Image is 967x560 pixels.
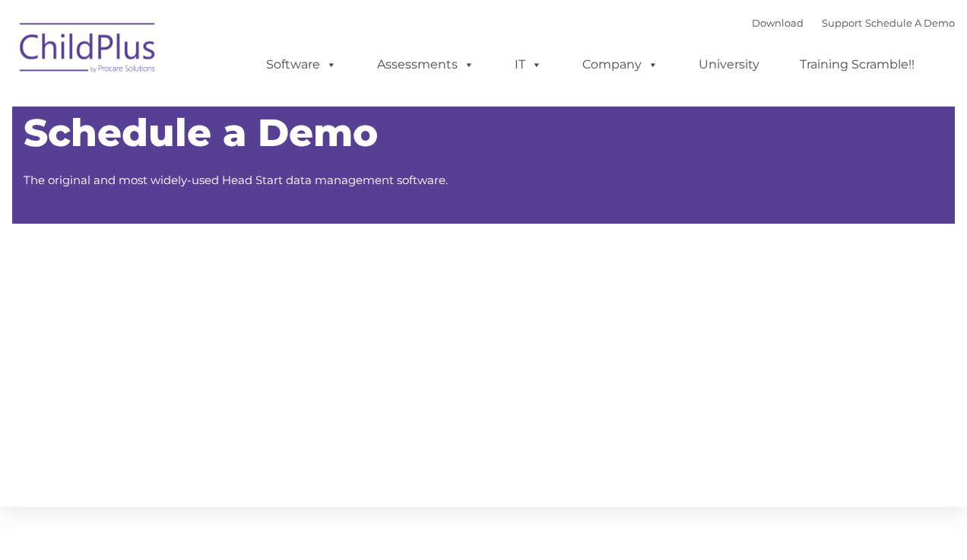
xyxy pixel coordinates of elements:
[865,17,955,29] a: Schedule A Demo
[683,49,775,80] a: University
[752,17,804,29] a: Download
[12,12,164,88] img: ChildPlus by Procare Solutions
[752,17,955,29] font: |
[567,49,674,80] a: Company
[24,110,378,156] span: Schedule a Demo
[24,173,448,187] span: The original and most widely-used Head Start data management software.
[499,49,557,80] a: IT
[362,49,490,80] a: Assessments
[822,17,862,29] a: Support
[785,49,930,80] a: Training Scramble!!
[251,49,352,80] a: Software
